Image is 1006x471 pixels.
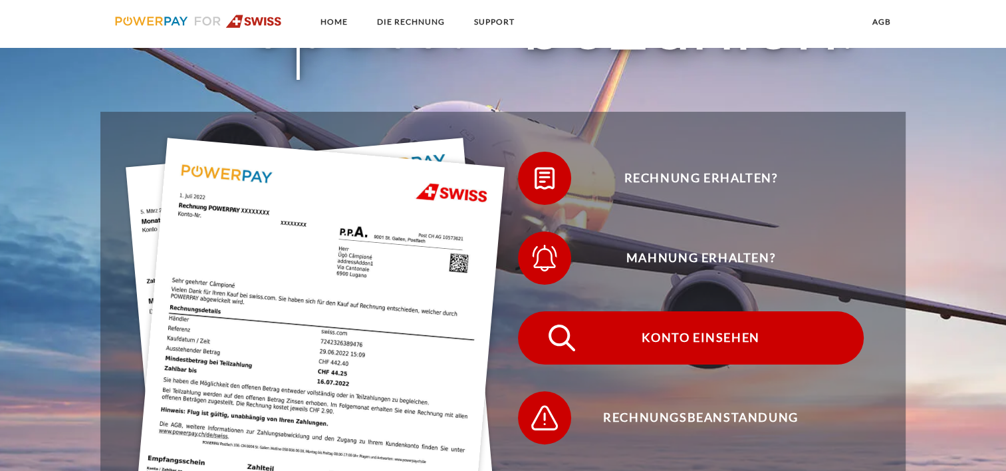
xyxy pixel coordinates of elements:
span: Mahnung erhalten? [538,232,864,285]
img: qb_bill.svg [528,162,561,195]
a: agb [861,10,902,34]
a: SUPPORT [463,10,526,34]
a: DIE RECHNUNG [366,10,456,34]
button: Konto einsehen [518,311,864,365]
button: Rechnung erhalten? [518,152,864,205]
span: Rechnungsbeanstandung [538,391,864,444]
span: Rechnung erhalten? [538,152,864,205]
img: qb_bell.svg [528,241,561,275]
button: Mahnung erhalten? [518,232,864,285]
a: Home [309,10,359,34]
span: Konto einsehen [538,311,864,365]
img: qb_warning.svg [528,401,561,434]
button: Rechnungsbeanstandung [518,391,864,444]
img: logo-swiss.svg [115,15,282,28]
img: qb_search.svg [545,321,578,355]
